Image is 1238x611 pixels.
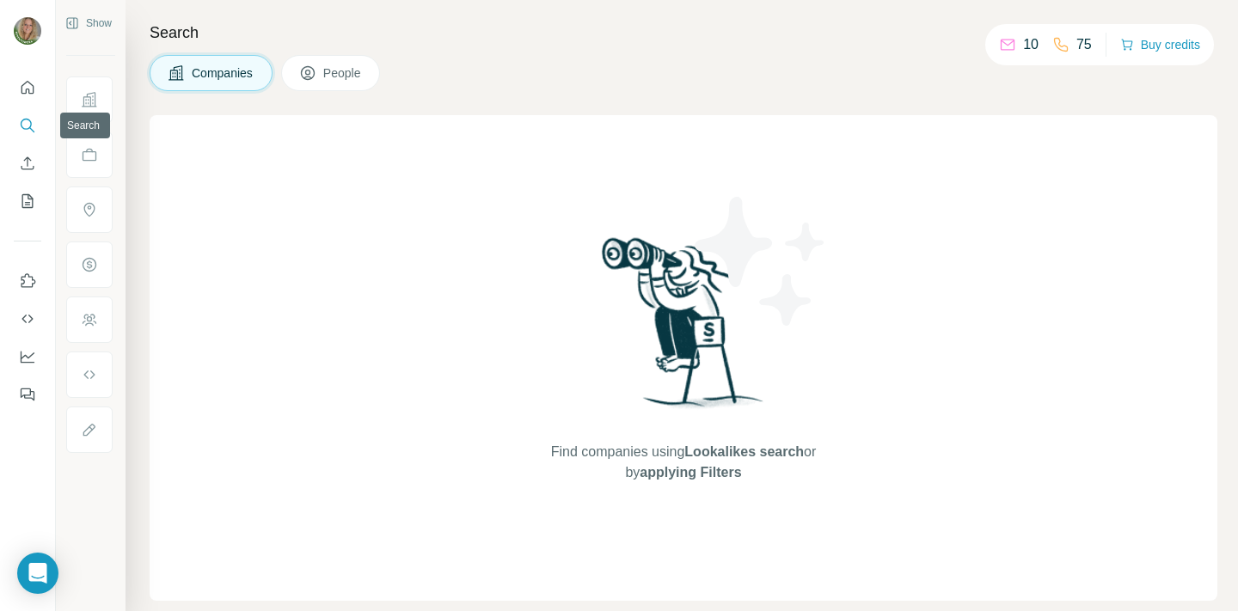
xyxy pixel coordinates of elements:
img: Avatar [14,17,41,45]
button: Use Surfe API [14,303,41,334]
span: Find companies using or by [546,442,821,483]
span: People [323,64,363,82]
div: Open Intercom Messenger [17,553,58,594]
button: Buy credits [1120,33,1200,57]
button: Enrich CSV [14,148,41,179]
span: applying Filters [640,465,741,480]
button: Show [53,10,124,36]
span: Companies [192,64,254,82]
img: Surfe Illustration - Stars [683,184,838,339]
h4: Search [150,21,1217,45]
button: My lists [14,186,41,217]
img: Surfe Illustration - Woman searching with binoculars [594,233,773,425]
span: Lookalikes search [684,444,804,459]
button: Dashboard [14,341,41,372]
button: Feedback [14,379,41,410]
p: 75 [1076,34,1092,55]
p: 10 [1023,34,1039,55]
button: Use Surfe on LinkedIn [14,266,41,296]
button: Search [14,110,41,141]
button: Quick start [14,72,41,103]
